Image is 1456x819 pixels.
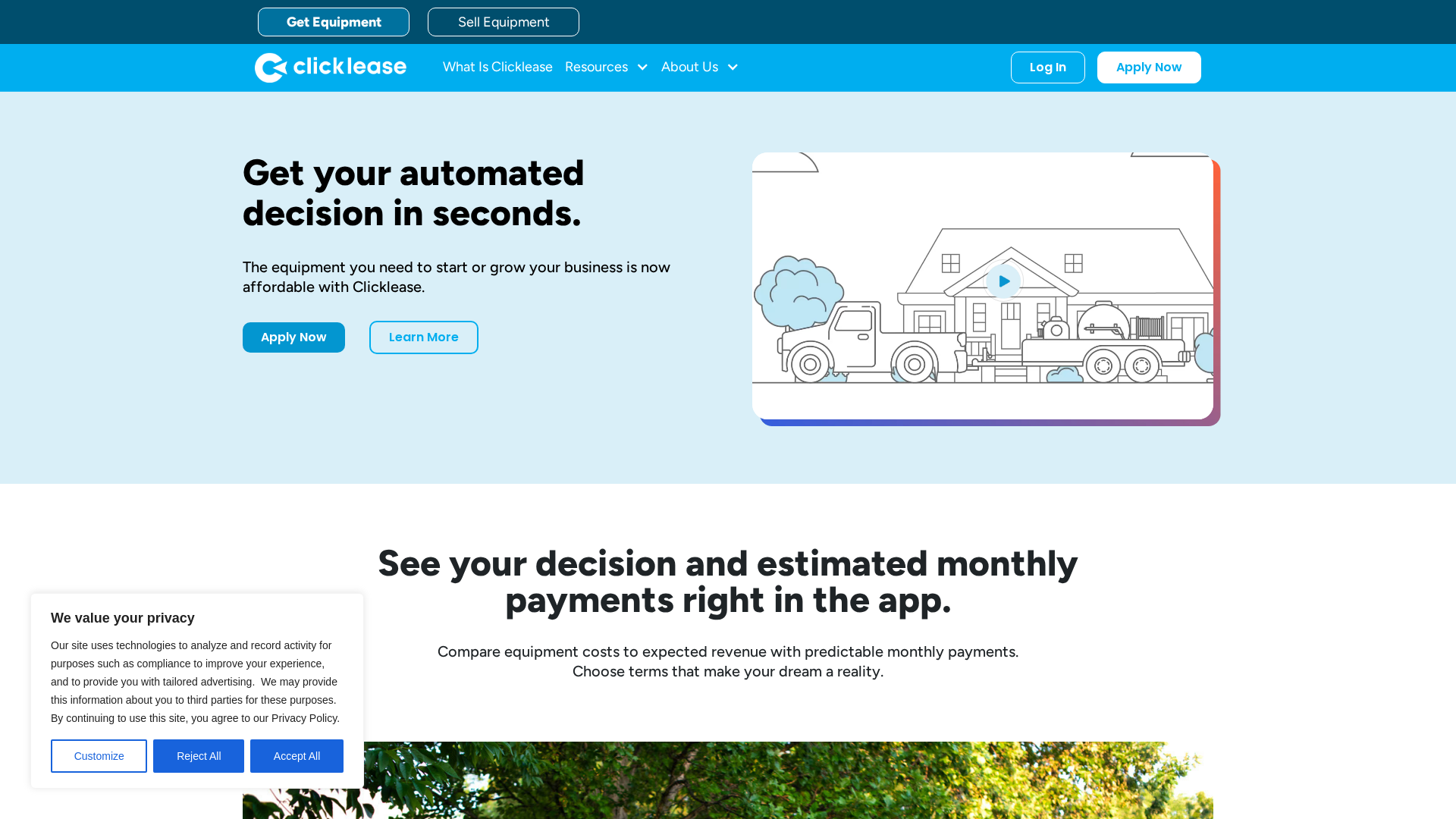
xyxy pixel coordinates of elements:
[51,739,147,773] button: Customize
[565,52,649,83] div: Resources
[255,52,406,83] img: Clicklease logo
[51,609,344,627] p: We value your privacy
[153,739,244,773] button: Reject All
[51,639,340,724] span: Our site uses technologies to analyze and record activity for purposes such as compliance to impr...
[243,322,345,353] a: Apply Now
[983,259,1024,302] img: Blue play button logo on a light blue circular background
[428,8,579,36] a: Sell Equipment
[30,593,364,789] div: We value your privacy
[443,52,553,83] a: What Is Clicklease
[258,8,409,36] a: Get Equipment
[1030,60,1066,75] div: Log In
[243,257,704,297] div: The equipment you need to start or grow your business is now affordable with Clicklease.
[255,52,406,83] a: home
[661,52,739,83] div: About Us
[752,152,1213,419] a: open lightbox
[1097,52,1201,83] a: Apply Now
[303,544,1153,617] h2: See your decision and estimated monthly payments right in the app.
[243,152,704,233] h1: Get your automated decision in seconds.
[250,739,344,773] button: Accept All
[243,642,1213,681] div: Compare equipment costs to expected revenue with predictable monthly payments. Choose terms that ...
[369,321,479,354] a: Learn More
